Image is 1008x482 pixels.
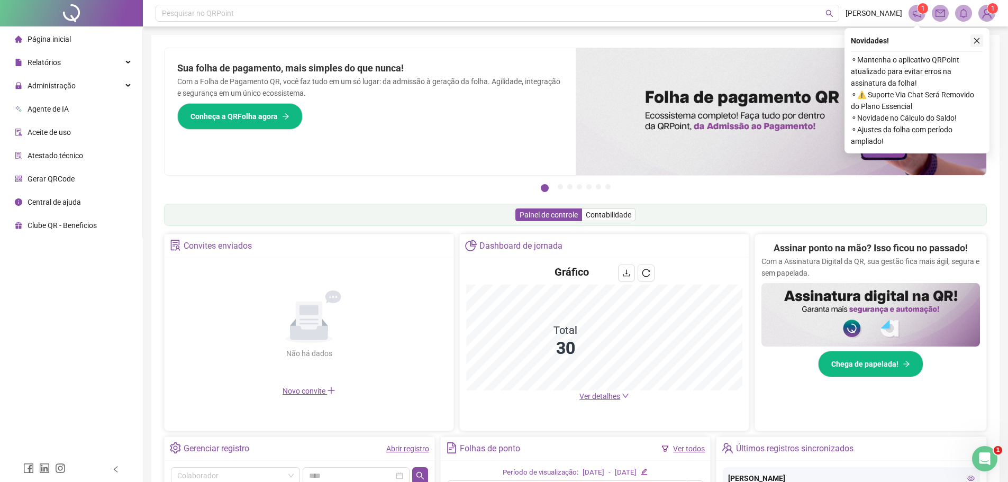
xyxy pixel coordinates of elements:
button: 2 [558,184,563,189]
div: Não há dados [260,348,358,359]
span: Painel de controle [520,211,578,219]
span: 1 [921,5,925,12]
button: 5 [586,184,592,189]
span: down [622,392,629,399]
span: Central de ajuda [28,198,81,206]
button: 3 [567,184,573,189]
p: Com a Folha de Pagamento QR, você faz tudo em um só lugar: da admissão à geração da folha. Agilid... [177,76,563,99]
div: Dashboard de jornada [479,237,562,255]
span: gift [15,222,22,229]
sup: Atualize o seu contato no menu Meus Dados [987,3,998,14]
span: Gerar QRCode [28,175,75,183]
a: Ver todos [673,444,705,453]
div: [DATE] [615,467,637,478]
div: - [609,467,611,478]
span: left [112,466,120,473]
span: notification [912,8,922,18]
div: Gerenciar registro [184,440,249,458]
span: mail [936,8,945,18]
span: Novo convite [283,387,335,395]
span: Ver detalhes [579,392,620,401]
button: 1 [541,184,549,192]
span: Aceite de uso [28,128,71,137]
span: arrow-right [282,113,289,120]
span: file-text [446,442,457,453]
span: Clube QR - Beneficios [28,221,97,230]
span: edit [641,468,648,475]
span: Novidades ! [851,35,889,47]
img: banner%2F02c71560-61a6-44d4-94b9-c8ab97240462.png [761,283,980,347]
div: Últimos registros sincronizados [736,440,853,458]
span: instagram [55,463,66,474]
h2: Sua folha de pagamento, mais simples do que nunca! [177,61,563,76]
span: pie-chart [465,240,476,251]
div: [DATE] [583,467,604,478]
span: ⚬ ⚠️ Suporte Via Chat Será Removido do Plano Essencial [851,89,983,112]
span: 1 [994,446,1002,454]
h4: Gráfico [555,265,589,279]
a: Abrir registro [386,444,429,453]
div: Convites enviados [184,237,252,255]
button: Conheça a QRFolha agora [177,103,303,130]
span: download [622,269,631,277]
span: [PERSON_NAME] [846,7,902,19]
span: home [15,35,22,43]
span: Relatórios [28,58,61,67]
span: bell [959,8,968,18]
span: solution [15,152,22,159]
button: Chega de papelada! [818,351,923,377]
span: plus [327,386,335,395]
span: qrcode [15,175,22,183]
img: banner%2F8d14a306-6205-4263-8e5b-06e9a85ad873.png [576,48,987,175]
img: 87461 [979,5,995,21]
span: file [15,59,22,66]
span: Atestado técnico [28,151,83,160]
div: Período de visualização: [503,467,578,478]
span: facebook [23,463,34,474]
span: Contabilidade [586,211,631,219]
span: ⚬ Mantenha o aplicativo QRPoint atualizado para evitar erros na assinatura da folha! [851,54,983,89]
button: 4 [577,184,582,189]
span: Página inicial [28,35,71,43]
span: ⚬ Novidade no Cálculo do Saldo! [851,112,983,124]
span: Conheça a QRFolha agora [190,111,278,122]
span: filter [661,445,669,452]
span: Agente de IA [28,105,69,113]
span: Administração [28,81,76,90]
button: 7 [605,184,611,189]
span: audit [15,129,22,136]
button: 6 [596,184,601,189]
span: team [722,442,733,453]
span: reload [642,269,650,277]
span: solution [170,240,181,251]
span: setting [170,442,181,453]
p: Com a Assinatura Digital da QR, sua gestão fica mais ágil, segura e sem papelada. [761,256,980,279]
h2: Assinar ponto na mão? Isso ficou no passado! [774,241,968,256]
span: 1 [991,5,995,12]
span: linkedin [39,463,50,474]
div: Folhas de ponto [460,440,520,458]
span: ⚬ Ajustes da folha com período ampliado! [851,124,983,147]
span: Chega de papelada! [831,358,898,370]
span: info-circle [15,198,22,206]
span: close [973,37,980,44]
span: eye [967,475,975,482]
span: search [825,10,833,17]
a: Ver detalhes down [579,392,629,401]
span: search [416,471,424,480]
sup: 1 [918,3,928,14]
span: lock [15,82,22,89]
iframe: Intercom live chat [972,446,997,471]
span: arrow-right [903,360,910,368]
